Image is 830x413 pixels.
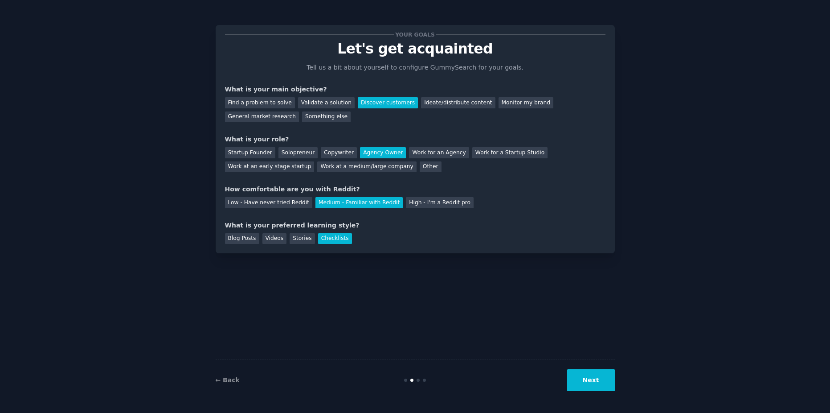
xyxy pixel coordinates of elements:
div: Monitor my brand [499,97,553,108]
div: Discover customers [358,97,418,108]
div: Work at an early stage startup [225,161,315,173]
div: Videos [262,233,287,244]
div: Validate a solution [298,97,355,108]
div: High - I'm a Reddit pro [406,197,474,208]
div: Find a problem to solve [225,97,295,108]
p: Let's get acquainted [225,41,605,57]
div: Startup Founder [225,147,275,158]
div: Work for a Startup Studio [472,147,548,158]
p: Tell us a bit about yourself to configure GummySearch for your goals. [303,63,527,72]
a: ← Back [216,376,240,384]
div: Something else [302,112,351,123]
div: What is your role? [225,135,605,144]
div: Ideate/distribute content [421,97,495,108]
span: Your goals [394,30,437,39]
div: Checklists [318,233,352,244]
div: Medium - Familiar with Reddit [315,197,403,208]
div: Blog Posts [225,233,259,244]
div: Other [420,161,442,173]
div: Stories [290,233,315,244]
div: Solopreneur [278,147,318,158]
div: Agency Owner [360,147,406,158]
div: Low - Have never tried Reddit [225,197,312,208]
div: What is your preferred learning style? [225,221,605,230]
div: Work at a medium/large company [317,161,416,173]
div: What is your main objective? [225,85,605,94]
div: Copywriter [321,147,357,158]
div: General market research [225,112,299,123]
button: Next [567,369,615,391]
div: How comfortable are you with Reddit? [225,185,605,194]
div: Work for an Agency [409,147,469,158]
